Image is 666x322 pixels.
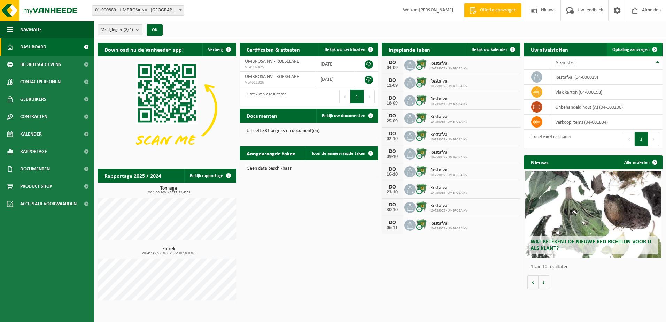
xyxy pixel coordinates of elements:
h2: Rapportage 2025 / 2024 [98,169,168,182]
span: 10-759035 - UMBROSA NV [430,209,467,213]
span: Bedrijfsgegevens [20,56,61,73]
span: Kalender [20,125,42,143]
button: Vestigingen(2/2) [98,24,142,35]
button: Verberg [202,43,235,56]
span: Bekijk uw certificaten [325,47,365,52]
strong: [PERSON_NAME] [419,8,454,13]
div: 11-09 [385,83,399,88]
img: WB-0770-CU [416,219,427,230]
div: DO [385,220,399,225]
td: [DATE] [315,72,354,87]
div: 1 tot 4 van 4 resultaten [527,131,571,147]
span: Bekijk uw kalender [472,47,508,52]
td: [DATE] [315,56,354,72]
img: WB-0770-CU [416,94,427,106]
a: Bekijk uw documenten [316,109,378,123]
span: Offerte aanvragen [478,7,518,14]
div: DO [385,131,399,137]
h2: Uw afvalstoffen [524,43,575,56]
img: WB-0770-CU [416,112,427,124]
span: Restafval [430,61,467,67]
span: 10-759035 - UMBROSA NV [430,191,467,195]
div: 04-09 [385,66,399,70]
td: vlak karton (04-000158) [550,85,663,100]
div: DO [385,78,399,83]
span: VLA611326 [245,80,310,85]
div: 30-10 [385,208,399,213]
span: Afvalstof [555,60,575,66]
span: 2024: 145,530 m3 - 2025: 107,800 m3 [101,252,236,255]
count: (2/2) [124,28,133,32]
td: onbehandeld hout (A) (04-000200) [550,100,663,115]
div: 1 tot 2 van 2 resultaten [243,89,286,104]
span: 10-759035 - UMBROSA NV [430,84,467,89]
a: Offerte aanvragen [464,3,521,17]
a: Alle artikelen [619,155,662,169]
button: 1 [350,90,364,103]
button: Previous [624,132,635,146]
div: DO [385,95,399,101]
span: 10-759035 - UMBROSA NV [430,227,467,231]
img: Download de VHEPlus App [98,56,236,161]
img: WB-0770-CU [416,201,427,213]
span: Restafval [430,132,467,138]
p: Geen data beschikbaar. [247,166,371,171]
span: Contactpersonen [20,73,61,91]
div: 16-10 [385,172,399,177]
img: WB-0770-CU [416,147,427,159]
span: Restafval [430,150,467,155]
h3: Tonnage [101,186,236,194]
button: Vorige [527,275,539,289]
img: WB-0770-CU [416,165,427,177]
div: 02-10 [385,137,399,141]
td: verkoop items (04-001834) [550,115,663,130]
div: 25-09 [385,119,399,124]
div: DO [385,113,399,119]
button: Previous [339,90,350,103]
a: Bekijk rapportage [184,169,235,183]
span: Restafval [430,79,467,84]
span: Documenten [20,160,50,178]
button: Next [364,90,375,103]
span: 01-900889 - UMBROSA NV - ROESELARE [92,6,184,15]
span: UMBROSA NV - ROESELARE [245,59,299,64]
span: 10-759035 - UMBROSA NV [430,173,467,177]
span: Toon de aangevraagde taken [311,151,365,156]
div: 09-10 [385,154,399,159]
a: Ophaling aanvragen [607,43,662,56]
td: restafval (04-000029) [550,70,663,85]
img: WB-0770-CU [416,130,427,141]
span: 10-759035 - UMBROSA NV [430,102,467,106]
a: Wat betekent de nieuwe RED-richtlijn voor u als klant? [525,171,661,258]
div: DO [385,149,399,154]
h2: Certificaten & attesten [240,43,307,56]
h2: Documenten [240,109,284,122]
span: 10-759035 - UMBROSA NV [430,138,467,142]
span: Acceptatievoorwaarden [20,195,77,213]
span: Rapportage [20,143,47,160]
span: VLA902425 [245,64,310,70]
button: Volgende [539,275,549,289]
span: 10-759035 - UMBROSA NV [430,155,467,160]
span: Contracten [20,108,47,125]
div: DO [385,167,399,172]
img: WB-0770-CU [416,183,427,195]
span: Restafval [430,168,467,173]
div: DO [385,184,399,190]
span: Product Shop [20,178,52,195]
img: WB-0770-CU [416,59,427,70]
div: DO [385,202,399,208]
p: U heeft 331 ongelezen document(en). [247,129,371,133]
span: 2024: 35,200 t - 2025: 12,425 t [101,191,236,194]
button: Next [648,132,659,146]
h2: Nieuws [524,155,555,169]
span: Restafval [430,203,467,209]
span: Dashboard [20,38,46,56]
h2: Ingeplande taken [382,43,437,56]
div: 06-11 [385,225,399,230]
img: WB-0770-CU [416,76,427,88]
button: 1 [635,132,648,146]
span: 10-759035 - UMBROSA NV [430,67,467,71]
span: Vestigingen [101,25,133,35]
h2: Download nu de Vanheede+ app! [98,43,191,56]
